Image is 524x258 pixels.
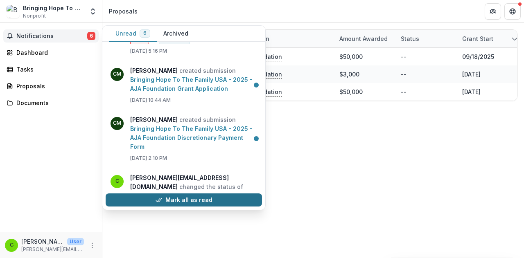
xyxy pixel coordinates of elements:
p: changed the status of from [130,173,257,208]
a: Dashboard [3,46,99,59]
div: Documents [16,99,92,107]
div: Grant start [457,30,519,47]
button: Get Help [504,3,521,20]
div: 09/18/2025 [462,52,494,61]
p: created submission [130,115,257,151]
div: Amount awarded [334,30,396,47]
div: Proposals [16,82,92,90]
button: More [87,240,97,250]
a: Proposals [3,79,99,93]
button: Unread [109,26,157,42]
p: [PERSON_NAME][EMAIL_ADDRESS][DOMAIN_NAME] [21,246,84,253]
div: Foundation [232,30,334,47]
p: created submission [130,66,257,93]
span: 6 [143,30,147,36]
a: Documents [3,96,99,110]
div: Bringing Hope To The Family USA [23,4,84,12]
button: Notifications6 [3,29,99,43]
div: Proposals [109,7,138,16]
nav: breadcrumb [106,5,141,17]
span: Nonprofit [23,12,46,20]
p: changed the status of from [130,9,257,44]
a: Bringing Hope To The Family USA - 2025 - AJA Foundation Discretionary Payment Form [130,125,253,150]
span: 6 [87,32,95,40]
div: [DATE] [462,87,481,96]
button: Archived [157,26,195,42]
button: Partners [485,3,501,20]
div: $3,000 [339,70,359,79]
div: -- [401,52,407,61]
button: Mark all as read [106,193,262,206]
div: $50,000 [339,52,363,61]
div: Amount awarded [334,34,393,43]
div: $50,000 [339,87,363,96]
div: Grant start [457,34,498,43]
button: Open entity switcher [87,3,99,20]
div: -- [401,87,407,96]
a: Bringing Hope To The Family USA - 2025 - AJA Foundation Grant Application [130,76,253,92]
div: -- [401,70,407,79]
span: Notifications [16,33,87,40]
div: Tasks [16,65,92,74]
div: Status [396,30,457,47]
svg: sorted descending [511,36,518,42]
img: Bringing Hope To The Family USA [7,5,20,18]
div: [DATE] [462,70,481,79]
div: Status [396,34,424,43]
a: Tasks [3,63,99,76]
div: Dashboard [16,48,92,57]
p: User [67,238,84,245]
div: christine@bringinghopeusa.org [10,242,14,248]
p: [PERSON_NAME][EMAIL_ADDRESS][DOMAIN_NAME] [21,237,64,246]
